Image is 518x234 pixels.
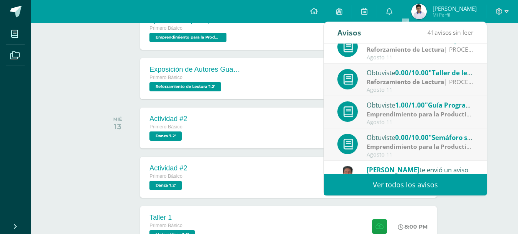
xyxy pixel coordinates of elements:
[337,166,358,187] img: eff8bfa388aef6dbf44d967f8e9a2edc.png
[367,142,474,151] div: | PROCEDIMENTAL
[337,22,361,43] div: Avisos
[411,4,427,19] img: c9d05fe0526a1c9507232ac34499403a.png
[149,181,182,190] span: Danza '1.2'
[367,77,444,86] strong: Reforzamiento de Lectura
[367,119,474,126] div: Agosto 11
[367,87,474,93] div: Agosto 11
[367,165,474,175] div: te envió un aviso
[149,33,226,42] span: Emprendimiento para la Productividad '1.2'
[395,68,429,77] span: 0.00/10.00
[367,45,474,54] div: | PROCEDIMENTAL
[367,110,483,118] strong: Emprendimiento para la Productividad
[367,54,474,61] div: Agosto 11
[149,82,221,91] span: Reforzamiento de Lectura '1.2'
[427,28,434,37] span: 41
[367,110,474,119] div: | ACTITUDINAL
[398,223,427,230] div: 8:00 PM
[149,164,187,172] div: Actividad #2
[427,28,473,37] span: avisos sin leer
[395,101,425,109] span: 1.00/1.00
[149,223,182,228] span: Primero Básico
[149,124,182,130] span: Primero Básico
[324,174,487,195] a: Ver todos los avisos
[149,66,242,74] div: Exposición de Autores Guatemaltecos
[429,133,500,142] span: "Semáforo sostenible"
[149,131,182,141] span: Danza '1.2'
[113,116,122,122] div: MIÉ
[367,165,419,174] span: [PERSON_NAME]
[433,12,477,18] span: Mi Perfil
[149,25,182,31] span: Primero Básico
[149,173,182,179] span: Primero Básico
[367,132,474,142] div: Obtuviste en
[433,5,477,12] span: [PERSON_NAME]
[367,45,444,54] strong: Reforzamiento de Lectura
[367,100,474,110] div: Obtuviste en
[149,75,182,80] span: Primero Básico
[149,115,187,123] div: Actividad #2
[425,101,491,109] span: "Guía Programática"
[113,122,122,131] div: 13
[367,77,474,86] div: | PROCEDIMENTAL
[149,214,197,222] div: Taller 1
[367,142,483,151] strong: Emprendimiento para la Productividad
[367,67,474,77] div: Obtuviste en
[395,133,429,142] span: 0.00/10.00
[367,152,474,158] div: Agosto 11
